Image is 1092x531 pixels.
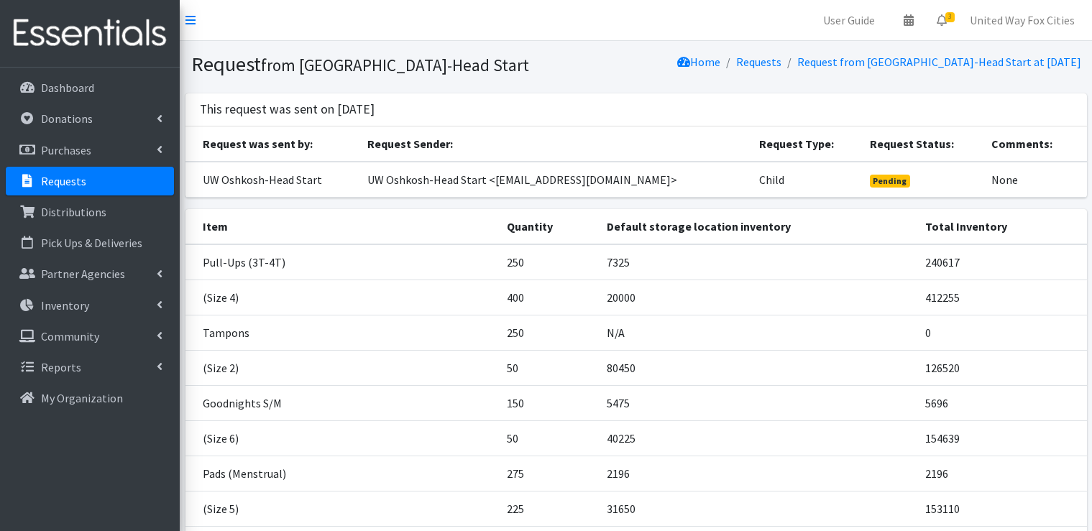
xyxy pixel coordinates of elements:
td: 154639 [917,420,1087,456]
td: 50 [498,420,598,456]
small: from [GEOGRAPHIC_DATA]-Head Start [261,55,529,75]
td: 20000 [598,280,916,315]
a: My Organization [6,384,174,412]
td: (Size 5) [185,491,499,526]
th: Request was sent by: [185,126,359,162]
td: 50 [498,350,598,385]
p: Requests [41,174,86,188]
a: Partner Agencies [6,259,174,288]
td: Goodnights S/M [185,385,499,420]
p: Distributions [41,205,106,219]
a: Reports [6,353,174,382]
th: Request Status: [861,126,983,162]
td: (Size 6) [185,420,499,456]
a: Home [677,55,720,69]
a: United Way Fox Cities [958,6,1086,34]
td: UW Oshkosh-Head Start <[EMAIL_ADDRESS][DOMAIN_NAME]> [359,162,751,198]
td: UW Oshkosh-Head Start [185,162,359,198]
th: Request Type: [751,126,861,162]
a: Dashboard [6,73,174,102]
h1: Request [191,52,631,77]
td: 400 [498,280,598,315]
a: Requests [6,167,174,195]
p: Purchases [41,143,91,157]
td: 31650 [598,491,916,526]
td: (Size 4) [185,280,499,315]
td: 225 [498,491,598,526]
a: Request from [GEOGRAPHIC_DATA]-Head Start at [DATE] [797,55,1081,69]
td: 240617 [917,244,1087,280]
td: Child [751,162,861,198]
td: Pads (Menstrual) [185,456,499,491]
td: 0 [917,315,1087,350]
td: N/A [598,315,916,350]
p: Inventory [41,298,89,313]
th: Quantity [498,209,598,244]
a: Requests [736,55,781,69]
p: Pick Ups & Deliveries [41,236,142,250]
td: 150 [498,385,598,420]
p: Partner Agencies [41,267,125,281]
p: My Organization [41,391,123,405]
th: Total Inventory [917,209,1087,244]
td: 126520 [917,350,1087,385]
p: Reports [41,360,81,374]
td: Pull-Ups (3T-4T) [185,244,499,280]
th: Item [185,209,499,244]
th: Request Sender: [359,126,751,162]
td: 275 [498,456,598,491]
td: 250 [498,315,598,350]
td: 7325 [598,244,916,280]
a: Purchases [6,136,174,165]
td: 2196 [598,456,916,491]
h3: This request was sent on [DATE] [200,102,375,117]
td: 5475 [598,385,916,420]
a: 3 [925,6,958,34]
span: Pending [870,175,911,188]
td: 250 [498,244,598,280]
a: Inventory [6,291,174,320]
th: Comments: [983,126,1087,162]
td: 80450 [598,350,916,385]
a: User Guide [812,6,886,34]
img: HumanEssentials [6,9,174,57]
td: 153110 [917,491,1087,526]
p: Community [41,329,99,343]
td: 5696 [917,385,1087,420]
p: Dashboard [41,80,94,95]
td: 412255 [917,280,1087,315]
a: Community [6,322,174,351]
p: Donations [41,111,93,126]
td: None [983,162,1087,198]
a: Pick Ups & Deliveries [6,228,174,257]
td: (Size 2) [185,350,499,385]
td: 40225 [598,420,916,456]
th: Default storage location inventory [598,209,916,244]
td: 2196 [917,456,1087,491]
span: 3 [945,12,955,22]
a: Donations [6,104,174,133]
a: Distributions [6,198,174,226]
td: Tampons [185,315,499,350]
